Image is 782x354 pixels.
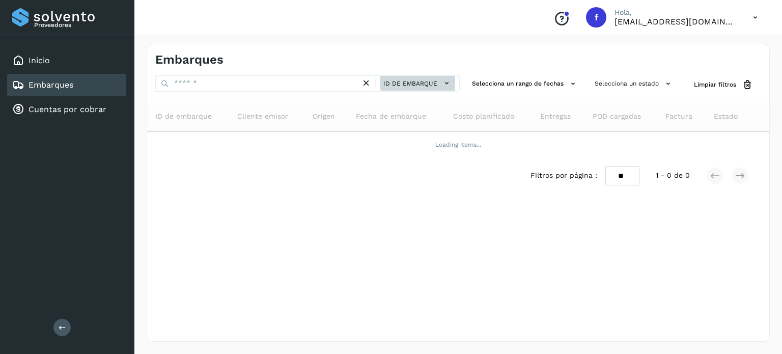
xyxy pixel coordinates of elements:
[686,75,761,94] button: Limpiar filtros
[237,111,288,122] span: Cliente emisor
[356,111,426,122] span: Fecha de embarque
[313,111,335,122] span: Origen
[591,75,678,92] button: Selecciona un estado
[7,49,126,72] div: Inicio
[714,111,738,122] span: Estado
[29,80,73,90] a: Embarques
[29,104,106,114] a: Cuentas por cobrar
[615,17,737,26] p: facturacion@wht-transport.com
[34,21,122,29] p: Proveedores
[665,111,692,122] span: Factura
[540,111,571,122] span: Entregas
[694,80,736,89] span: Limpiar filtros
[7,74,126,96] div: Embarques
[29,56,50,65] a: Inicio
[530,170,597,181] span: Filtros por página :
[7,98,126,121] div: Cuentas por cobrar
[147,131,769,158] td: Loading items...
[468,75,582,92] button: Selecciona un rango de fechas
[155,52,224,67] h4: Embarques
[380,76,455,91] button: ID de embarque
[453,111,514,122] span: Costo planificado
[593,111,641,122] span: POD cargadas
[155,111,212,122] span: ID de embarque
[656,170,690,181] span: 1 - 0 de 0
[383,79,437,88] span: ID de embarque
[615,8,737,17] p: Hola,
